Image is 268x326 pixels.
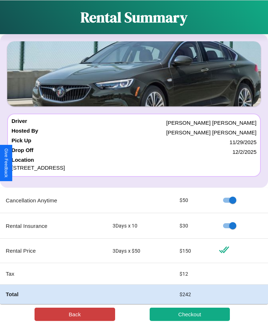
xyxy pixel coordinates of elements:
[174,263,213,285] td: $ 12
[174,285,213,304] td: $ 242
[35,308,115,321] button: Back
[12,147,33,157] h4: Drop Off
[166,118,256,128] p: [PERSON_NAME] [PERSON_NAME]
[12,128,38,137] h4: Hosted By
[166,128,256,137] p: [PERSON_NAME] [PERSON_NAME]
[6,221,101,231] p: Rental Insurance
[12,137,31,147] h4: Pick Up
[6,246,101,256] p: Rental Price
[107,213,174,239] td: 3 Days x 10
[12,157,256,163] h4: Location
[6,290,101,298] h4: Total
[232,147,256,157] p: 12 / 2 / 2025
[12,118,27,128] h4: Driver
[12,163,256,173] p: [STREET_ADDRESS]
[230,137,256,147] p: 11 / 29 / 2025
[174,188,213,213] td: $ 50
[107,239,174,263] td: 3 Days x $ 50
[174,239,213,263] td: $ 150
[150,308,230,321] button: Checkout
[174,213,213,239] td: $ 30
[81,8,187,27] h1: Rental Summary
[4,148,9,178] div: Give Feedback
[6,269,101,279] p: Tax
[6,196,101,205] p: Cancellation Anytime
